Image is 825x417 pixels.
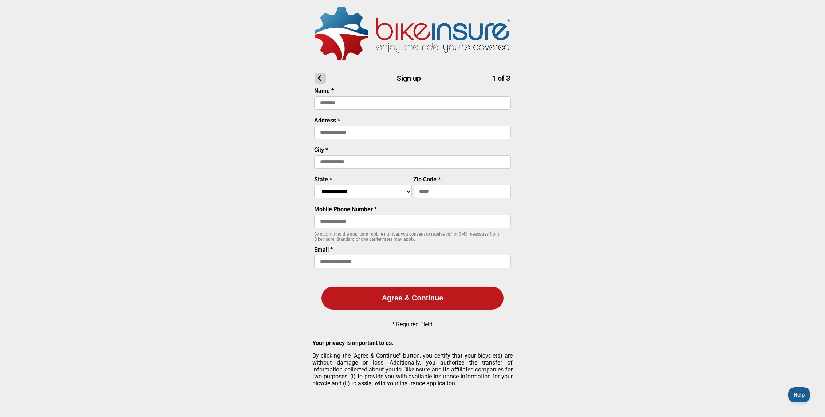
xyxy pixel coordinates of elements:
[312,352,513,387] p: By clicking the "Agree & Continue" button, you certify that your bicycle(s) are without damage or...
[788,387,810,402] iframe: Toggle Customer Support
[314,87,334,94] label: Name *
[492,74,510,83] span: 1 of 3
[314,246,333,253] label: Email *
[314,206,377,213] label: Mobile Phone Number *
[321,287,504,310] button: Agree & Continue
[314,176,332,183] label: State *
[414,176,441,183] label: Zip Code *
[314,146,328,153] label: City *
[314,232,511,242] p: By submitting the applicant mobile number, you consent to receive call or SMS messages from BikeI...
[312,339,394,346] strong: Your privacy is important to us.
[315,73,510,84] h1: Sign up
[392,321,433,328] p: * Required Field
[314,117,340,124] label: Address *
